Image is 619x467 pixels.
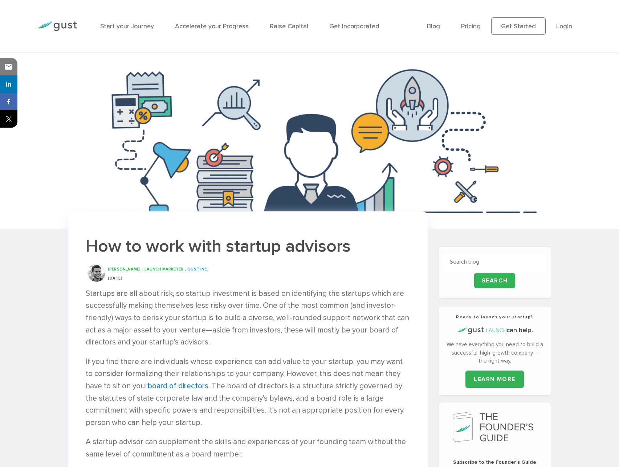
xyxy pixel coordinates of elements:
[443,459,547,466] span: Subscribe to the Founder's Guide
[491,17,546,35] a: Get Started
[86,356,410,429] p: If you find there are individuals whose experience can add value to your startup, you may want to...
[87,264,106,282] img: Jake Forrestal
[36,21,77,31] img: Gust Logo
[86,436,410,460] p: A startup advisor can supplement the skills and experiences of your founding team without the sam...
[427,22,440,30] a: Blog
[443,254,547,270] input: Search blog
[270,22,308,30] a: Raise Capital
[142,267,183,272] span: , LAUNCH MARKETER
[185,267,208,272] span: , GUST INC.
[108,276,122,281] span: [DATE]
[443,314,547,320] h3: Ready to launch your startup?
[461,22,481,30] a: Pricing
[86,288,410,348] p: Startups are all about risk, so startup investment is based on identifying the startups which are...
[100,22,154,30] a: Start your Journey
[329,22,379,30] a: Get Incorporated
[148,381,208,390] a: board of directors
[465,371,524,388] a: LEARN MORE
[86,235,410,258] h1: How to work with startup advisors
[443,326,547,335] h4: can help.
[556,22,572,30] a: Login
[108,267,141,272] span: [PERSON_NAME]
[443,340,547,365] p: We have everything you need to build a successful, high-growth company—the right way.
[175,22,249,30] a: Accelerate your Progress
[474,273,516,288] input: Search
